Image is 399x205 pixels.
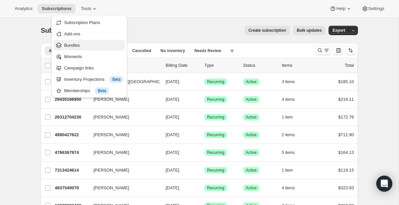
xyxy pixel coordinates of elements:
[246,115,257,120] span: Active
[207,115,224,120] span: Recurring
[282,95,302,104] button: 4 items
[282,132,295,138] span: 2 items
[98,88,106,93] span: Beta
[282,97,295,102] span: 4 items
[89,183,156,193] button: [PERSON_NAME]
[282,79,295,84] span: 3 items
[282,183,302,193] button: 4 items
[246,150,257,155] span: Active
[244,26,290,35] button: Create subscription
[338,150,354,155] span: $164.13
[333,28,345,33] span: Export
[282,130,302,140] button: 2 items
[204,62,238,69] div: Type
[53,85,125,96] button: Memberships
[89,165,156,176] button: [PERSON_NAME]
[338,185,354,190] span: $323.93
[166,115,179,120] span: [DATE]
[282,168,293,173] span: 1 item
[334,46,343,55] button: Customize table column order and visibility
[207,168,224,173] span: Recurring
[77,4,102,13] button: Tools
[64,20,100,25] span: Subscription Plans
[336,6,345,11] span: Help
[64,76,123,83] div: Inventory Projections
[55,166,354,175] div: 7313424614[PERSON_NAME][DATE]SuccessRecurringSuccessActive1 item$119.15
[282,115,293,120] span: 1 item
[89,76,156,87] button: [PERSON_NAME][GEOGRAPHIC_DATA]
[89,130,156,140] button: [PERSON_NAME]
[64,87,123,94] div: Memberships
[297,28,322,33] span: Bulk updates
[81,6,91,11] span: Tools
[41,27,84,34] span: Subscriptions
[55,77,354,86] div: 35154755814[PERSON_NAME][GEOGRAPHIC_DATA][DATE]SuccessRecurringSuccessActive3 items$185.10
[132,48,151,53] span: Cancelled
[93,132,129,138] span: [PERSON_NAME]
[293,26,326,35] button: Bulk updates
[246,185,257,191] span: Active
[166,62,199,69] p: Billing Date
[89,112,156,123] button: [PERSON_NAME]
[346,46,355,55] button: Sort the results
[53,74,125,84] button: Inventory Projections
[55,130,354,140] div: 4890427622[PERSON_NAME][DATE]SuccessRecurringSuccessActive2 items$711.90
[55,113,354,122] div: 26312704230[PERSON_NAME][DATE]SuccessRecurringSuccessActive1 item$172.76
[64,43,80,48] span: Bundles
[345,62,354,69] p: Total
[166,79,179,84] span: [DATE]
[329,26,349,35] button: Export
[282,113,300,122] button: 1 item
[55,149,88,156] p: 4766367974
[207,185,224,191] span: Recurring
[246,97,257,102] span: Active
[243,62,276,69] p: Status
[55,148,354,157] div: 4766367974[PERSON_NAME][DATE]SuccessRecurringSuccessActive5 items$164.13
[338,97,354,102] span: $216.11
[166,97,179,102] span: [DATE]
[207,150,224,155] span: Recurring
[282,185,295,191] span: 4 items
[55,62,354,69] div: IDCustomerBilling DateTypeStatusItemsTotal
[15,6,32,11] span: Analytics
[53,17,125,28] button: Subscription Plans
[207,79,224,84] span: Recurring
[207,132,224,138] span: Recurring
[161,48,185,53] span: No inventory
[55,132,88,138] p: 4890427622
[376,176,392,192] div: Open Intercom Messenger
[338,115,354,120] span: $172.76
[282,62,315,69] div: Items
[282,148,302,157] button: 5 items
[227,46,237,55] button: Create new view
[112,77,121,82] span: Beta
[194,48,221,53] span: Needs Review
[166,185,179,190] span: [DATE]
[64,31,80,36] span: Add-ons
[248,28,286,33] span: Create subscription
[166,168,179,173] span: [DATE]
[55,95,354,104] div: 29435166950[PERSON_NAME][DATE]SuccessRecurringSuccessActive4 items$216.11
[93,167,129,174] span: [PERSON_NAME]
[64,65,94,70] span: Campaign links
[166,150,179,155] span: [DATE]
[89,147,156,158] button: [PERSON_NAME]
[53,40,125,50] button: Bundles
[358,4,388,13] button: Settings
[246,168,257,173] span: Active
[246,79,257,84] span: Active
[55,183,354,193] div: 4837540070[PERSON_NAME][DATE]SuccessRecurringSuccessActive4 items$323.93
[166,132,179,137] span: [DATE]
[11,4,36,13] button: Analytics
[53,51,125,62] button: Moments
[282,150,295,155] span: 5 items
[93,149,129,156] span: [PERSON_NAME]
[338,132,354,137] span: $711.90
[207,97,224,102] span: Recurring
[53,28,125,39] button: Add-ons
[93,78,174,85] span: [PERSON_NAME][GEOGRAPHIC_DATA]
[246,132,257,138] span: Active
[338,79,354,84] span: $185.10
[42,6,71,11] span: Subscriptions
[93,185,129,191] span: [PERSON_NAME]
